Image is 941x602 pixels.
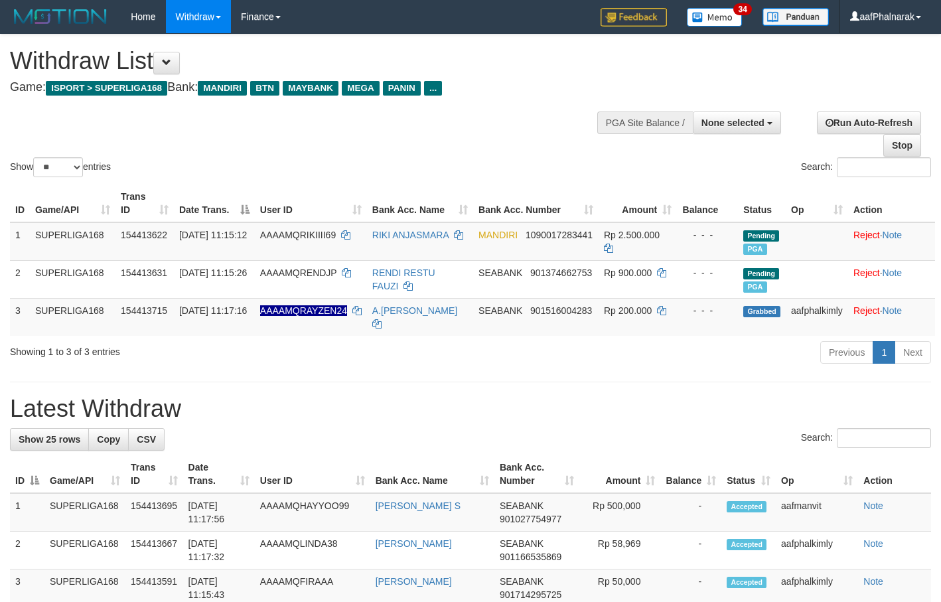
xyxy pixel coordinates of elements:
[863,576,883,587] a: Note
[179,267,247,278] span: [DATE] 11:15:26
[10,428,89,451] a: Show 25 rows
[10,298,30,336] td: 3
[478,305,522,316] span: SEABANK
[579,455,660,493] th: Amount: activate to sort column ascending
[682,266,733,279] div: - - -
[743,281,766,293] span: Marked by aafsengchandara
[743,268,779,279] span: Pending
[801,428,931,448] label: Search:
[10,222,30,261] td: 1
[693,112,781,134] button: None selected
[478,230,518,240] span: MANDIRI
[424,81,442,96] span: ...
[873,341,895,364] a: 1
[376,500,461,511] a: [PERSON_NAME] S
[743,306,780,317] span: Grabbed
[500,589,561,600] span: Copy 901714295725 to clipboard
[500,500,543,511] span: SEABANK
[255,532,370,569] td: AAAAMQLINDA38
[10,455,44,493] th: ID: activate to sort column descending
[727,577,766,588] span: Accepted
[733,3,751,15] span: 34
[121,267,167,278] span: 154413631
[817,112,921,134] a: Run Auto-Refresh
[183,493,255,532] td: [DATE] 11:17:56
[125,493,183,532] td: 154413695
[660,455,721,493] th: Balance: activate to sort column ascending
[383,81,421,96] span: PANIN
[137,434,156,445] span: CSV
[376,576,452,587] a: [PERSON_NAME]
[44,532,125,569] td: SUPERLIGA168
[183,532,255,569] td: [DATE] 11:17:32
[530,267,592,278] span: Copy 901374662753 to clipboard
[786,185,848,222] th: Op: activate to sort column ascending
[10,260,30,298] td: 2
[701,117,764,128] span: None selected
[10,493,44,532] td: 1
[30,260,115,298] td: SUPERLIGA168
[853,230,880,240] a: Reject
[494,455,579,493] th: Bank Acc. Number: activate to sort column ascending
[858,455,931,493] th: Action
[372,230,449,240] a: RIKI ANJASMARA
[776,532,858,569] td: aafphalkimly
[677,185,738,222] th: Balance
[19,434,80,445] span: Show 25 rows
[526,230,593,240] span: Copy 1090017283441 to clipboard
[786,298,848,336] td: aafphalkimly
[883,267,903,278] a: Note
[372,305,457,316] a: A.[PERSON_NAME]
[198,81,247,96] span: MANDIRI
[179,230,247,240] span: [DATE] 11:15:12
[597,112,693,134] div: PGA Site Balance /
[776,493,858,532] td: aafmanvit
[121,305,167,316] span: 154413715
[128,428,165,451] a: CSV
[604,305,652,316] span: Rp 200.000
[260,305,347,316] span: Nama rekening ada tanda titik/strip, harap diedit
[837,428,931,448] input: Search:
[30,222,115,261] td: SUPERLIGA168
[837,157,931,177] input: Search:
[743,244,766,255] span: Marked by aafsoycanthlai
[255,185,367,222] th: User ID: activate to sort column ascending
[88,428,129,451] a: Copy
[762,8,829,26] img: panduan.png
[848,222,935,261] td: ·
[776,455,858,493] th: Op: activate to sort column ascending
[738,185,786,222] th: Status
[115,185,174,222] th: Trans ID: activate to sort column ascending
[260,267,337,278] span: AAAAMQRENDJP
[848,298,935,336] td: ·
[853,267,880,278] a: Reject
[820,341,873,364] a: Previous
[727,501,766,512] span: Accepted
[853,305,880,316] a: Reject
[863,500,883,511] a: Note
[250,81,279,96] span: BTN
[125,455,183,493] th: Trans ID: activate to sort column ascending
[260,230,336,240] span: AAAAMQRIKIIII69
[10,185,30,222] th: ID
[500,552,561,562] span: Copy 901166535869 to clipboard
[727,539,766,550] span: Accepted
[10,532,44,569] td: 2
[376,538,452,549] a: [PERSON_NAME]
[883,134,921,157] a: Stop
[801,157,931,177] label: Search:
[530,305,592,316] span: Copy 901516004283 to clipboard
[682,304,733,317] div: - - -
[895,341,931,364] a: Next
[46,81,167,96] span: ISPORT > SUPERLIGA168
[255,493,370,532] td: AAAAMQHAYYOO99
[342,81,380,96] span: MEGA
[10,396,931,422] h1: Latest Withdraw
[255,455,370,493] th: User ID: activate to sort column ascending
[125,532,183,569] td: 154413667
[863,538,883,549] a: Note
[682,228,733,242] div: - - -
[883,305,903,316] a: Note
[721,455,776,493] th: Status: activate to sort column ascending
[478,267,522,278] span: SEABANK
